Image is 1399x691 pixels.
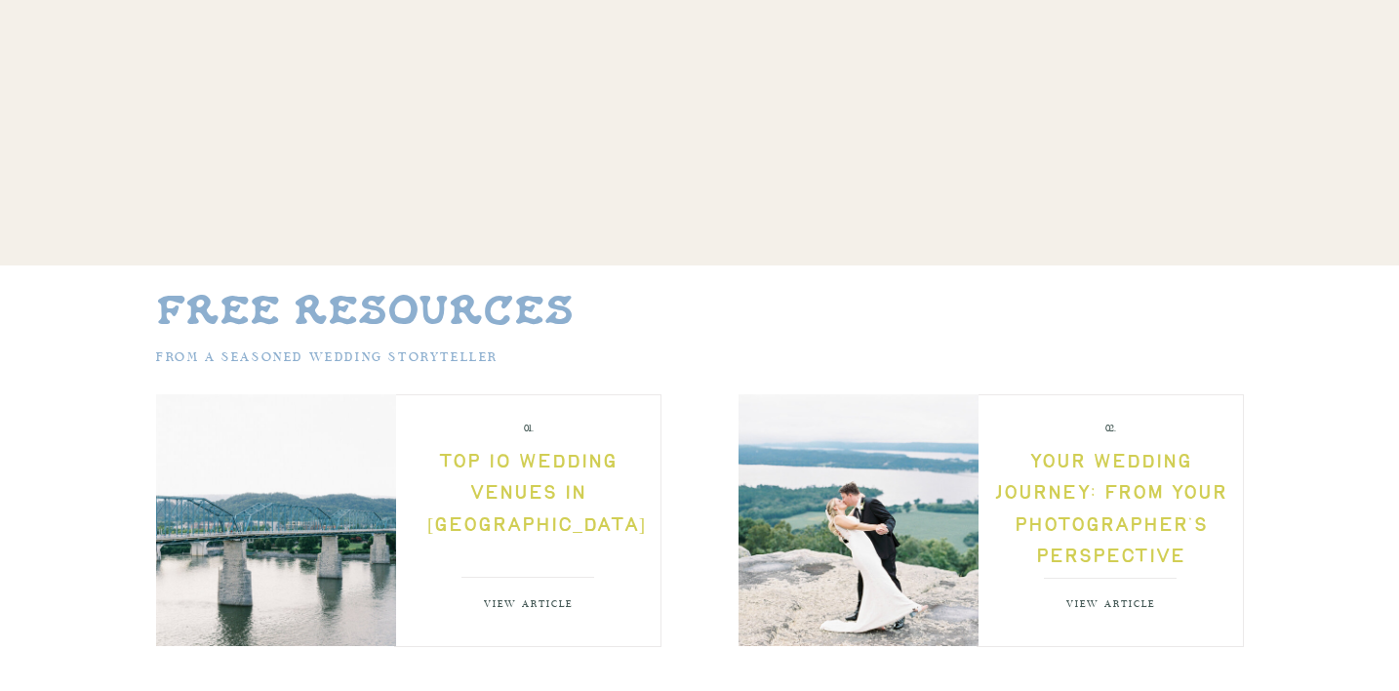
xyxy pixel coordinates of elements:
[427,447,628,555] a: Top 10 Wedding Venues in [GEOGRAPHIC_DATA]
[156,346,661,365] p: from a seasoned wedding storyteller
[156,290,733,346] h2: Free Resources
[992,447,1228,555] a: Your Wedding Journey: From Your Photographer's Perspective
[1094,421,1128,438] p: 02.
[511,421,545,438] p: 01.
[468,596,588,615] a: view article
[1051,596,1171,615] a: view article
